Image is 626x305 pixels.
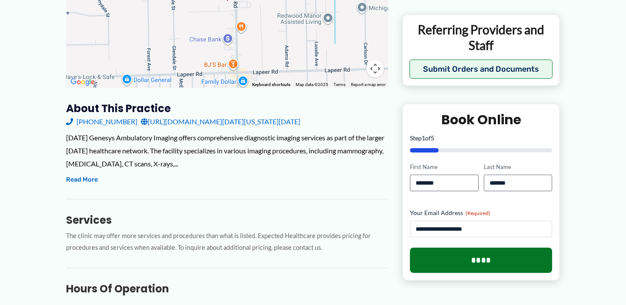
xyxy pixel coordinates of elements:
[66,282,388,295] h3: Hours of Operation
[466,209,490,216] span: (Required)
[410,111,552,128] h2: Book Online
[431,134,434,142] span: 5
[141,115,300,128] a: [URL][DOMAIN_NAME][DATE][US_STATE][DATE]
[410,163,478,171] label: First Name
[68,76,97,88] a: Open this area in Google Maps (opens a new window)
[410,60,553,79] button: Submit Orders and Documents
[410,135,552,141] p: Step of
[252,82,290,88] button: Keyboard shortcuts
[66,102,388,115] h3: About this practice
[66,175,98,185] button: Read More
[410,208,552,217] label: Your Email Address
[296,82,328,87] span: Map data ©2025
[410,21,553,53] p: Referring Providers and Staff
[351,82,386,87] a: Report a map error
[484,163,552,171] label: Last Name
[366,60,384,77] button: Map camera controls
[333,82,346,87] a: Terms (opens in new tab)
[66,230,388,254] p: The clinic may offer more services and procedures than what is listed. Expected Healthcare provid...
[422,134,425,142] span: 1
[68,76,97,88] img: Google
[66,131,388,170] div: [DATE] Genesys Ambulatory Imaging offers comprehensive diagnostic imaging services as part of the...
[66,213,388,227] h3: Services
[66,115,137,128] a: [PHONE_NUMBER]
